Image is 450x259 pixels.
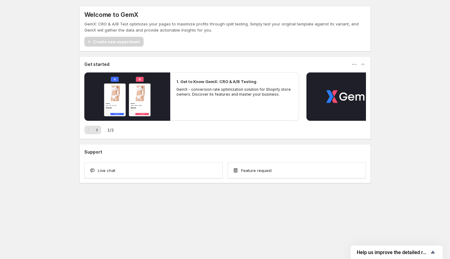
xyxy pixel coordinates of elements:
[84,11,138,18] h5: Welcome to GemX
[84,149,102,155] h3: Support
[176,78,256,85] h2: 1. Get to Know GemX: CRO & A/B Testing
[84,61,110,67] h3: Get started
[357,249,437,256] button: Show survey - Help us improve the detailed report for A/B campaigns
[84,21,366,33] p: GemX: CRO & A/B Test optimizes your pages to maximize profits through split testing. Simply test ...
[107,127,114,133] span: 1 / 2
[98,167,115,173] span: Live chat
[241,167,272,173] span: Feature request
[357,249,429,255] span: Help us improve the detailed report for A/B campaigns
[176,87,293,97] p: GemX - conversion rate optimization solution for Shopify store owners. Discover its features and ...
